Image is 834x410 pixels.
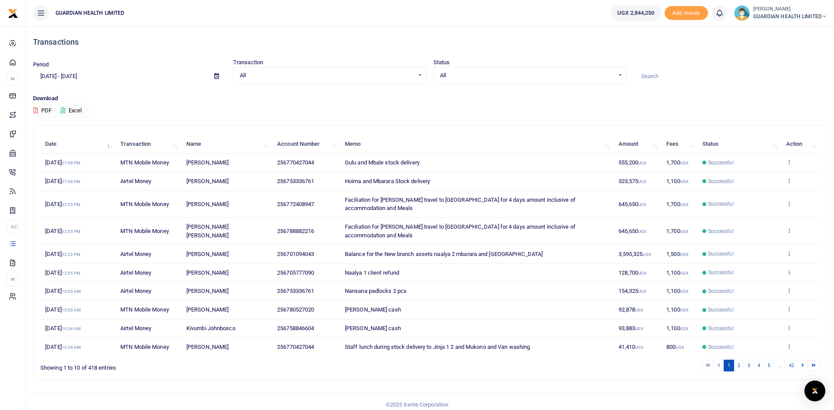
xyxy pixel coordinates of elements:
[638,179,646,184] small: UGX
[619,344,644,350] span: 41,410
[7,220,19,234] li: Ac
[277,288,314,294] span: 256753336761
[665,9,708,16] a: Add money
[52,9,128,17] span: GUARDIAN HEALTH LIMITED
[345,325,401,331] span: [PERSON_NAME] cash
[708,325,734,332] span: Successful
[186,325,235,331] span: Kivumbi Johnbosco
[62,326,81,331] small: 10:34 AM
[680,179,688,184] small: UGX
[611,5,661,21] a: UGX 2,844,250
[619,159,647,166] span: 555,200
[753,13,827,20] span: GUARDIAN HEALTH LIMITED
[33,94,827,103] p: Download
[708,200,734,208] span: Successful
[680,308,688,312] small: UGX
[45,325,81,331] span: [DATE]
[665,6,708,20] li: Toup your wallet
[277,251,314,257] span: 256701094043
[340,135,614,154] th: Memo: activate to sort column ascending
[619,269,647,276] span: 128,700
[277,325,314,331] span: 256758846604
[785,360,798,371] a: 42
[638,271,646,276] small: UGX
[120,178,151,184] span: Airtel Money
[666,306,688,313] span: 1,100
[665,6,708,20] span: Add money
[638,202,646,207] small: UGX
[7,72,19,86] li: M
[62,345,81,350] small: 10:34 AM
[635,326,643,331] small: UGX
[662,135,697,154] th: Fees: activate to sort column ascending
[33,69,207,84] input: select period
[277,228,314,234] span: 256788882216
[45,306,81,313] span: [DATE]
[708,287,734,295] span: Successful
[45,178,80,184] span: [DATE]
[186,269,228,276] span: [PERSON_NAME]
[277,159,314,166] span: 256770427044
[272,135,340,154] th: Account Number: activate to sort column ascending
[345,269,399,276] span: Naalya 1 client refund
[619,228,647,234] span: 645,650
[233,58,263,67] label: Transaction
[186,178,228,184] span: [PERSON_NAME]
[619,306,644,313] span: 92,878
[345,223,576,239] span: Faciliation for [PERSON_NAME] travel to [GEOGRAPHIC_DATA] for 4 days amount inclusive of accommod...
[33,37,827,47] h4: Transactions
[120,306,169,313] span: MTN Mobile Money
[345,159,420,166] span: Gulu and Mbale stock delivery
[62,308,81,312] small: 10:35 AM
[186,288,228,294] span: [PERSON_NAME]
[186,159,228,166] span: [PERSON_NAME]
[708,306,734,314] span: Successful
[619,178,647,184] span: 323,575
[734,5,827,21] a: profile-user [PERSON_NAME] GUARDIAN HEALTH LIMITED
[345,344,530,350] span: Staff lunch during stock delivery to Jinja 1 2 and Mukono and Van washing
[619,325,644,331] span: 93,883
[666,228,688,234] span: 1,700
[186,306,228,313] span: [PERSON_NAME]
[708,159,734,167] span: Successful
[186,344,228,350] span: [PERSON_NAME]
[734,360,744,371] a: 2
[708,250,734,258] span: Successful
[680,289,688,294] small: UGX
[708,269,734,276] span: Successful
[666,269,688,276] span: 1,100
[708,343,734,351] span: Successful
[634,69,827,84] input: Search
[345,251,543,257] span: Balance for the New branch assets naalya 2 mbarara and [GEOGRAPHIC_DATA]
[638,229,646,234] small: UGX
[45,288,81,294] span: [DATE]
[724,360,734,371] a: 1
[62,161,81,165] small: 07:08 PM
[697,135,781,154] th: Status: activate to sort column ascending
[675,345,684,350] small: UGX
[619,288,647,294] span: 154,325
[635,345,643,350] small: UGX
[617,9,654,17] span: UGX 2,844,250
[680,252,688,257] small: UGX
[345,306,401,313] span: [PERSON_NAME] cash
[666,288,688,294] span: 1,100
[638,289,646,294] small: UGX
[613,135,662,154] th: Amount: activate to sort column ascending
[638,161,646,165] small: UGX
[62,289,81,294] small: 10:35 AM
[186,201,228,207] span: [PERSON_NAME]
[186,223,228,239] span: [PERSON_NAME] [PERSON_NAME]
[120,228,169,234] span: MTN Mobile Money
[607,5,664,21] li: Wallet ballance
[680,202,688,207] small: UGX
[619,201,647,207] span: 645,650
[120,269,151,276] span: Airtel Money
[345,178,430,184] span: Hoima and Mbarara Stock delivery
[240,71,414,80] span: All
[8,10,18,16] a: logo-small logo-large logo-large
[8,8,18,19] img: logo-small
[45,159,80,166] span: [DATE]
[120,251,151,257] span: Airtel Money
[45,269,80,276] span: [DATE]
